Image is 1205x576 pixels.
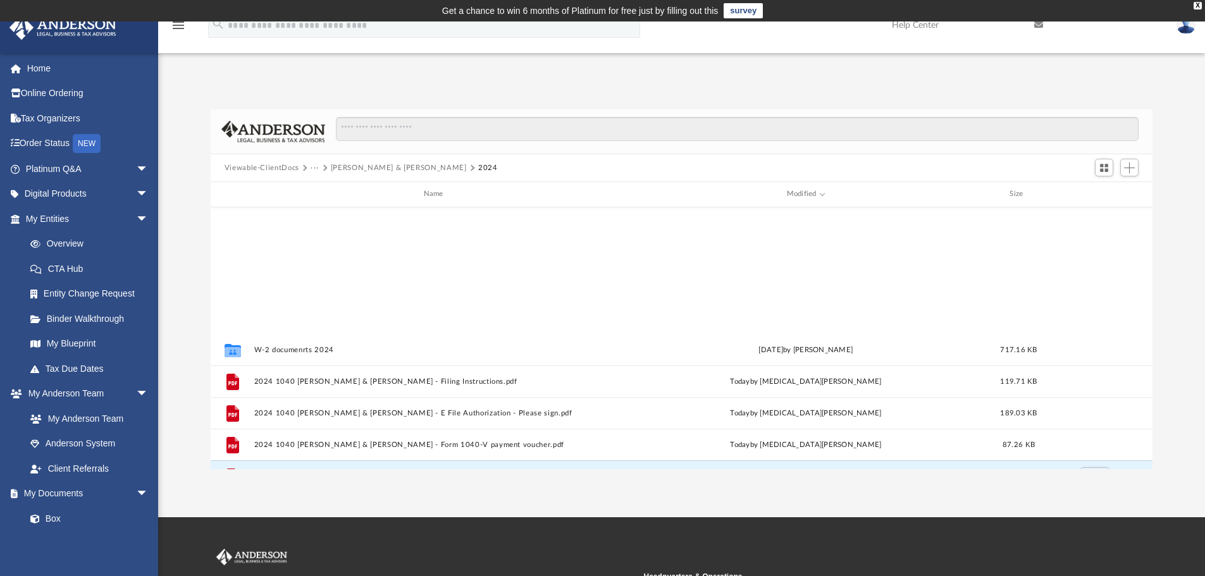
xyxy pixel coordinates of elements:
[442,3,719,18] div: Get a chance to win 6 months of Platinum for free just by filling out this
[1000,346,1037,353] span: 717.16 KB
[1120,159,1139,176] button: Add
[214,549,290,565] img: Anderson Advisors Platinum Portal
[18,531,161,556] a: Meeting Minutes
[171,18,186,33] i: menu
[171,24,186,33] a: menu
[18,306,168,331] a: Binder Walkthrough
[225,162,299,174] button: Viewable-ClientDocs
[623,188,987,200] div: Modified
[18,506,155,531] a: Box
[1049,188,1138,200] div: id
[18,406,155,431] a: My Anderson Team
[1000,409,1037,416] span: 189.03 KB
[254,409,618,417] button: 2024 1040 [PERSON_NAME] & [PERSON_NAME] - E File Authorization - Please sign.pdf
[9,156,168,181] a: Platinum Q&Aarrow_drop_down
[1194,2,1202,9] div: close
[18,281,168,307] a: Entity Change Request
[624,376,988,387] div: by [MEDICAL_DATA][PERSON_NAME]
[18,256,168,281] a: CTA Hub
[9,81,168,106] a: Online Ordering
[9,481,161,506] a: My Documentsarrow_drop_down
[136,381,161,407] span: arrow_drop_down
[18,231,168,257] a: Overview
[18,456,161,481] a: Client Referrals
[993,188,1044,200] div: Size
[624,439,988,450] div: by [MEDICAL_DATA][PERSON_NAME]
[624,344,988,355] div: [DATE] by [PERSON_NAME]
[211,207,1153,469] div: grid
[730,409,750,416] span: today
[9,206,168,231] a: My Entitiesarrow_drop_down
[730,377,750,384] span: today
[1080,467,1109,486] button: More options
[9,106,168,131] a: Tax Organizers
[254,441,618,449] button: 2024 1040 [PERSON_NAME] & [PERSON_NAME] - Form 1040-V payment voucher.pdf
[9,381,161,407] a: My Anderson Teamarrow_drop_down
[254,377,618,386] button: 2024 1040 [PERSON_NAME] & [PERSON_NAME] - Filing Instructions.pdf
[1003,441,1035,448] span: 87.26 KB
[9,56,168,81] a: Home
[136,206,161,232] span: arrow_drop_down
[136,481,161,507] span: arrow_drop_down
[136,156,161,182] span: arrow_drop_down
[1095,159,1114,176] button: Switch to Grid View
[724,3,763,18] a: survey
[9,181,168,207] a: Digital Productsarrow_drop_down
[211,17,225,31] i: search
[478,162,498,174] button: 2024
[331,162,467,174] button: [PERSON_NAME] & [PERSON_NAME]
[216,188,248,200] div: id
[18,331,161,357] a: My Blueprint
[336,117,1139,141] input: Search files and folders
[1177,16,1196,34] img: User Pic
[73,134,101,153] div: NEW
[136,181,161,207] span: arrow_drop_down
[730,441,750,448] span: today
[311,162,319,174] button: ···
[253,188,617,200] div: Name
[9,131,168,157] a: Order StatusNEW
[18,431,161,457] a: Anderson System
[254,346,618,354] button: W-2 documenrts 2024
[1000,377,1037,384] span: 119.71 KB
[18,356,168,381] a: Tax Due Dates
[6,15,120,40] img: Anderson Advisors Platinum Portal
[624,407,988,419] div: by [MEDICAL_DATA][PERSON_NAME]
